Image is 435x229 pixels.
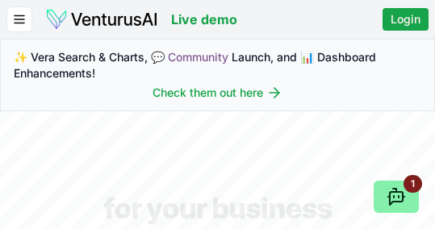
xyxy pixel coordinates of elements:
[14,49,421,81] span: ✨ Vera Search & Charts, 💬 Launch, and 📊 Dashboard Enhancements!
[168,50,228,64] a: Community
[404,175,422,193] div: 1
[391,11,420,27] span: Login
[383,8,429,31] a: Login
[45,8,158,31] img: logo
[171,10,237,29] a: Live demo
[153,85,282,101] a: Check them out here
